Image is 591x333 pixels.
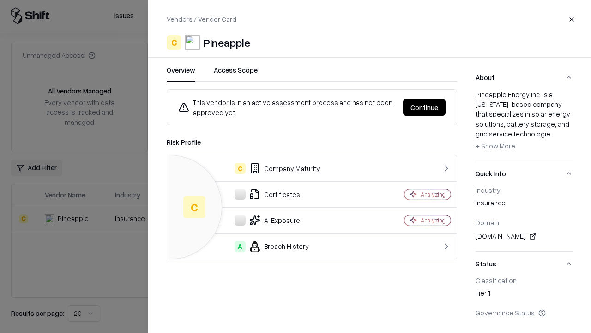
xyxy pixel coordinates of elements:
button: + Show More [476,139,515,154]
span: + Show More [476,142,515,150]
div: AI Exposure [175,215,372,226]
div: Domain [476,218,573,227]
div: insurance [476,198,573,211]
div: Risk Profile [167,136,457,148]
div: Analyzing [421,216,446,224]
div: A [235,241,246,252]
span: ... [550,129,555,138]
div: Governance Status [476,308,573,317]
img: Pineapple [185,35,200,50]
div: Pineapple [204,35,250,50]
button: About [476,65,573,90]
p: Vendors / Vendor Card [167,14,236,24]
button: Quick Info [476,161,573,186]
div: Tier 1 [476,288,573,301]
div: Quick Info [476,186,573,251]
button: Access Scope [214,65,258,82]
div: [DOMAIN_NAME] [476,231,573,242]
div: Industry [476,186,573,194]
div: Pineapple Energy Inc. is a [US_STATE]-based company that specializes in solar energy solutions, b... [476,90,573,154]
div: C [183,196,205,218]
div: Breach History [175,241,372,252]
div: C [235,163,246,174]
div: About [476,90,573,161]
button: Continue [403,99,446,116]
div: Company Maturity [175,163,372,174]
div: Certificates [175,189,372,200]
button: Overview [167,65,195,82]
div: C [167,35,181,50]
div: Analyzing [421,191,446,198]
div: This vendor is in an active assessment process and has not been approved yet. [178,97,396,117]
button: Status [476,252,573,276]
div: Classification [476,276,573,284]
